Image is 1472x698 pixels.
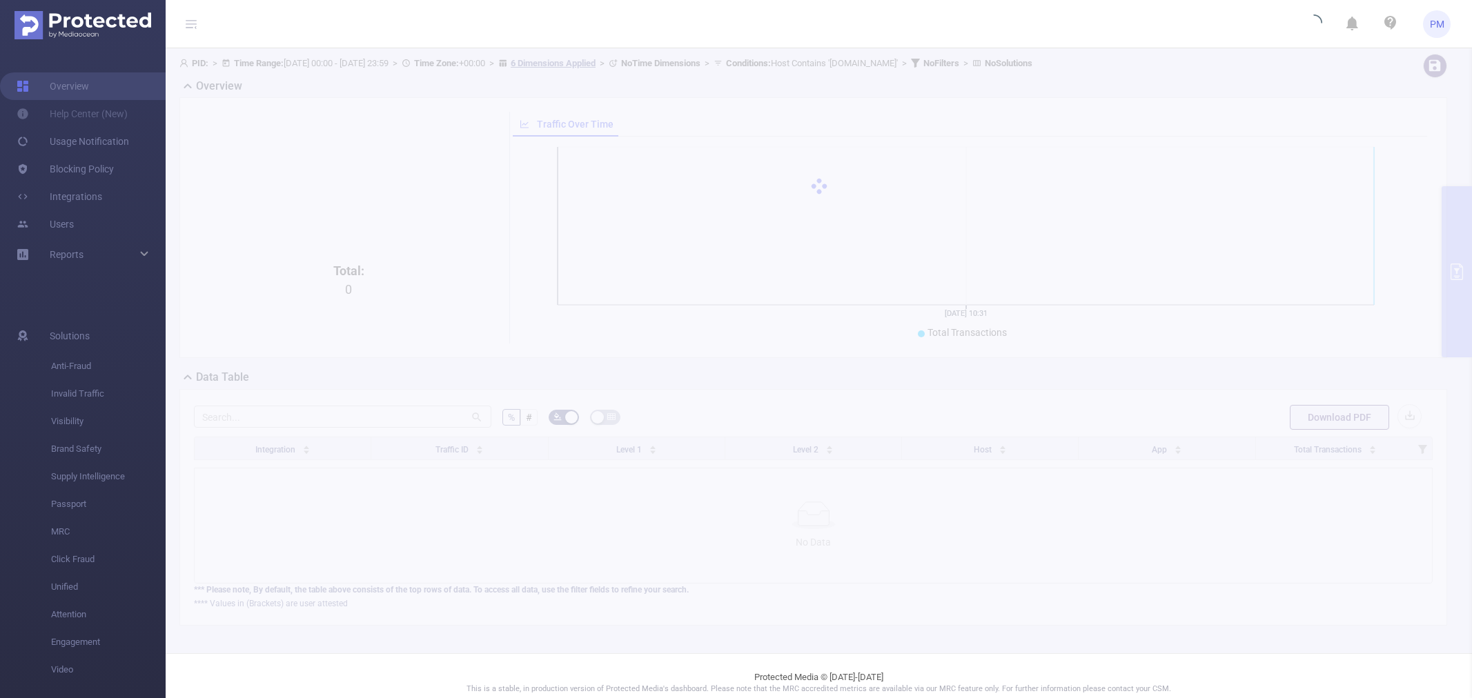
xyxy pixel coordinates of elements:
[50,322,90,350] span: Solutions
[51,352,166,380] span: Anti-Fraud
[17,210,74,238] a: Users
[50,241,84,268] a: Reports
[51,656,166,684] span: Video
[17,183,102,210] a: Integrations
[51,463,166,490] span: Supply Intelligence
[17,72,89,100] a: Overview
[200,684,1437,695] p: This is a stable, in production version of Protected Media's dashboard. Please note that the MRC ...
[51,490,166,518] span: Passport
[51,435,166,463] span: Brand Safety
[51,628,166,656] span: Engagement
[51,380,166,408] span: Invalid Traffic
[1430,10,1444,38] span: PM
[51,518,166,546] span: MRC
[1306,14,1322,34] i: icon: loading
[51,573,166,601] span: Unified
[51,546,166,573] span: Click Fraud
[50,249,84,260] span: Reports
[14,11,151,39] img: Protected Media
[51,601,166,628] span: Attention
[51,408,166,435] span: Visibility
[17,155,114,183] a: Blocking Policy
[17,128,129,155] a: Usage Notification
